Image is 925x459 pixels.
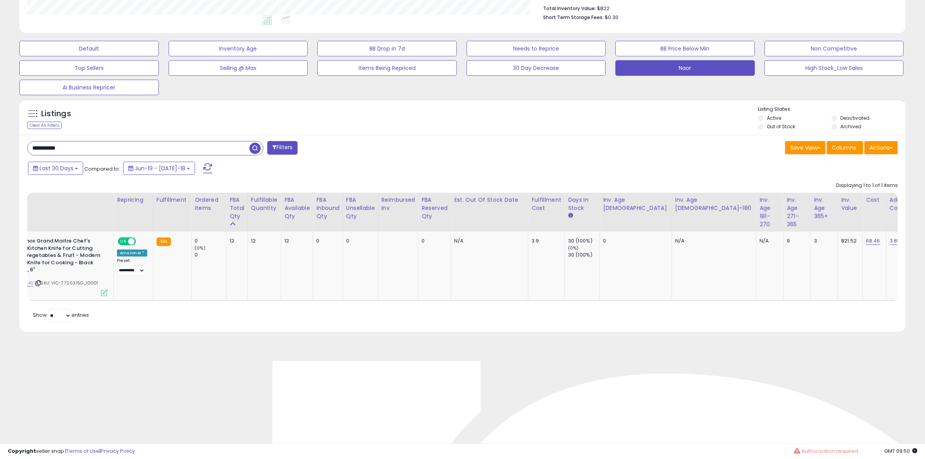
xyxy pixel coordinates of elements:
span: Columns [832,144,856,152]
div: 821.52 [841,237,857,244]
div: 9 [787,237,805,244]
button: Actions [864,141,898,154]
div: 0 [346,237,372,244]
label: Deactivated [840,115,869,121]
label: Active [767,115,781,121]
button: Filters [267,141,298,155]
small: FBA [157,237,171,246]
div: 30 (100%) [568,251,599,258]
div: Inv. Age 271-365 [787,196,807,229]
div: FBA Total Qty [230,196,244,220]
div: Inv. Age 365+ [814,196,834,220]
div: Additional Cost [890,196,918,212]
button: Items Being Repriced [317,60,457,76]
a: 68.46 [866,237,880,245]
div: N/A [675,237,750,244]
span: Show: entries [33,311,89,319]
div: Amazon AI * [117,250,147,257]
div: 12 [284,237,307,244]
div: FBA Unsellable Qty [346,196,375,220]
span: OFF [135,238,147,245]
div: Inv. Age [DEMOGRAPHIC_DATA]-180 [675,196,753,212]
span: Last 30 Days [40,164,73,172]
button: Top Sellers [19,60,159,76]
div: 0 [422,237,445,244]
div: Clear All Filters [27,122,62,129]
div: Cost [866,196,883,204]
div: Inv. value [841,196,859,212]
b: Short Term Storage Fees: [543,14,604,21]
button: High Stock_Low Sales [765,60,904,76]
div: 3 [814,237,832,244]
span: ON [118,238,128,245]
div: Preset: [117,258,147,276]
div: 0 [195,251,226,258]
button: Needs to Reprice [467,41,606,56]
span: Jun-19 - [DATE]-18 [135,164,185,172]
div: Days In Stock [568,196,596,212]
b: Total Inventory Value: [543,5,596,12]
div: 3.9 [531,237,559,244]
button: Inventory Age [169,41,308,56]
a: 3.88 [890,237,901,245]
div: 30 (100%) [568,237,599,244]
button: Selling @ Max [169,60,308,76]
button: 30 Day Decrease [467,60,606,76]
button: Naor [615,60,755,76]
p: N/A [454,237,522,244]
div: N/A [760,237,777,244]
small: (0%) [568,245,579,251]
div: 0 [195,237,226,244]
div: Fulfillable Quantity [251,196,278,212]
button: BB Price Below Min [615,41,755,56]
span: Compared to: [84,165,120,173]
span: | SKU: VIC-7.7203.15G_10001 [35,280,98,286]
div: Est. Out Of Stock Date [454,196,525,204]
b: Victorinox Grand Maitre Chef's Knife - Kitchen Knife for Cutting Meat, Vegetables & Fruit - Moder... [9,237,103,276]
div: FBA Reserved Qty [422,196,448,220]
div: 12 [230,237,242,244]
label: Archived [840,123,861,130]
div: Fulfillment [157,196,188,204]
div: Inv. Age [DEMOGRAPHIC_DATA] [603,196,669,212]
button: Save View [785,141,826,154]
div: 0 [603,237,666,244]
div: 0 [316,237,337,244]
div: 12 [251,237,275,244]
button: Non Competitive [765,41,904,56]
div: Inv. Age 181-270 [760,196,780,229]
button: AI Business Repricer [19,80,159,95]
li: $822 [543,3,892,12]
button: Last 30 Days [28,162,83,175]
div: FBA inbound Qty [316,196,340,220]
div: Ordered Items [195,196,223,212]
small: (0%) [195,245,206,251]
button: Default [19,41,159,56]
span: $0.30 [605,14,618,21]
h5: Listings [41,108,71,119]
button: Jun-19 - [DATE]-18 [123,162,195,175]
button: BB Drop in 7d [317,41,457,56]
th: Total inventory reimbursement - number of items added back to fulfillable inventory [378,193,418,232]
div: Fulfillment Cost [531,196,561,212]
div: FBA Available Qty [284,196,310,220]
div: Repricing [117,196,150,204]
div: Reimbursed Inv [381,196,415,212]
label: Out of Stock [767,123,795,130]
div: Displaying 1 to 1 of 1 items [836,182,898,189]
small: Days In Stock. [568,212,573,219]
p: Listing States: [758,106,906,113]
button: Columns [827,141,863,154]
